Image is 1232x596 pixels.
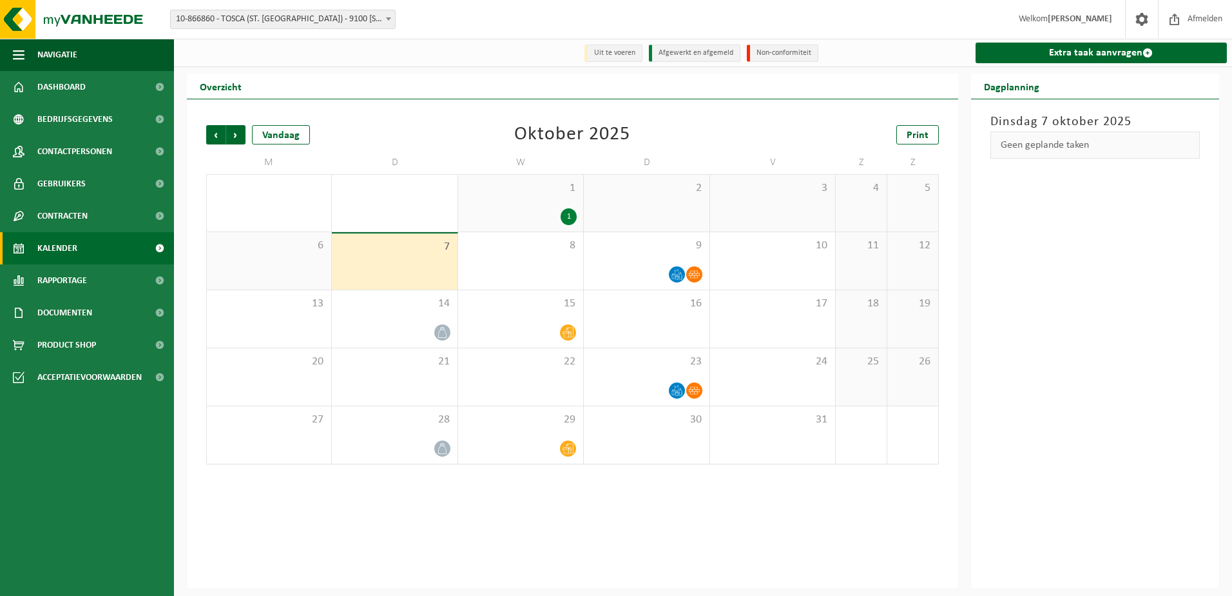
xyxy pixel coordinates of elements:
li: Uit te voeren [584,45,642,62]
span: 11 [842,239,880,253]
span: 8 [465,239,577,253]
span: 18 [842,297,880,311]
td: V [710,151,836,174]
span: 29 [465,413,577,427]
span: 10-866860 - TOSCA (ST. NIKLAAS) - 9100 SINT-NIKLAAS, PACHTGOEDSTRAAT 5 [170,10,396,29]
td: Z [887,151,939,174]
span: 9 [590,239,702,253]
span: Contracten [37,200,88,232]
span: 4 [842,181,880,195]
div: Oktober 2025 [514,125,630,144]
span: Gebruikers [37,168,86,200]
span: Dashboard [37,71,86,103]
span: Vorige [206,125,226,144]
h2: Overzicht [187,74,255,99]
div: Vandaag [252,125,310,144]
td: D [584,151,709,174]
span: 26 [894,355,932,369]
span: 24 [717,355,829,369]
span: 14 [338,297,450,311]
span: Volgende [226,125,245,144]
span: Kalender [37,232,77,264]
span: 17 [717,297,829,311]
span: 19 [894,297,932,311]
span: Product Shop [37,329,96,361]
span: 31 [717,413,829,427]
span: 16 [590,297,702,311]
span: Documenten [37,297,92,329]
span: Print [907,130,929,141]
span: 7 [338,240,450,254]
span: 10 [717,239,829,253]
a: Extra taak aanvragen [976,43,1227,63]
span: 15 [465,297,577,311]
li: Afgewerkt en afgemeld [649,45,740,62]
div: 1 [561,208,577,225]
span: Contactpersonen [37,135,112,168]
span: 28 [338,413,450,427]
span: 13 [213,297,325,311]
div: Geen geplande taken [990,132,1200,159]
td: M [206,151,332,174]
h3: Dinsdag 7 oktober 2025 [990,112,1200,132]
h2: Dagplanning [971,74,1052,99]
span: 20 [213,355,325,369]
span: Rapportage [37,264,87,297]
td: D [332,151,457,174]
span: 6 [213,239,325,253]
span: Bedrijfsgegevens [37,103,113,135]
span: Acceptatievoorwaarden [37,361,142,393]
span: Navigatie [37,39,77,71]
li: Non-conformiteit [747,45,818,62]
span: 23 [590,355,702,369]
span: 22 [465,355,577,369]
span: 21 [338,355,450,369]
span: 3 [717,181,829,195]
td: W [458,151,584,174]
strong: [PERSON_NAME] [1048,14,1112,24]
span: 25 [842,355,880,369]
span: 10-866860 - TOSCA (ST. NIKLAAS) - 9100 SINT-NIKLAAS, PACHTGOEDSTRAAT 5 [171,10,395,28]
a: Print [896,125,939,144]
span: 12 [894,239,932,253]
span: 1 [465,181,577,195]
span: 27 [213,413,325,427]
span: 2 [590,181,702,195]
td: Z [836,151,887,174]
span: 5 [894,181,932,195]
span: 30 [590,413,702,427]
